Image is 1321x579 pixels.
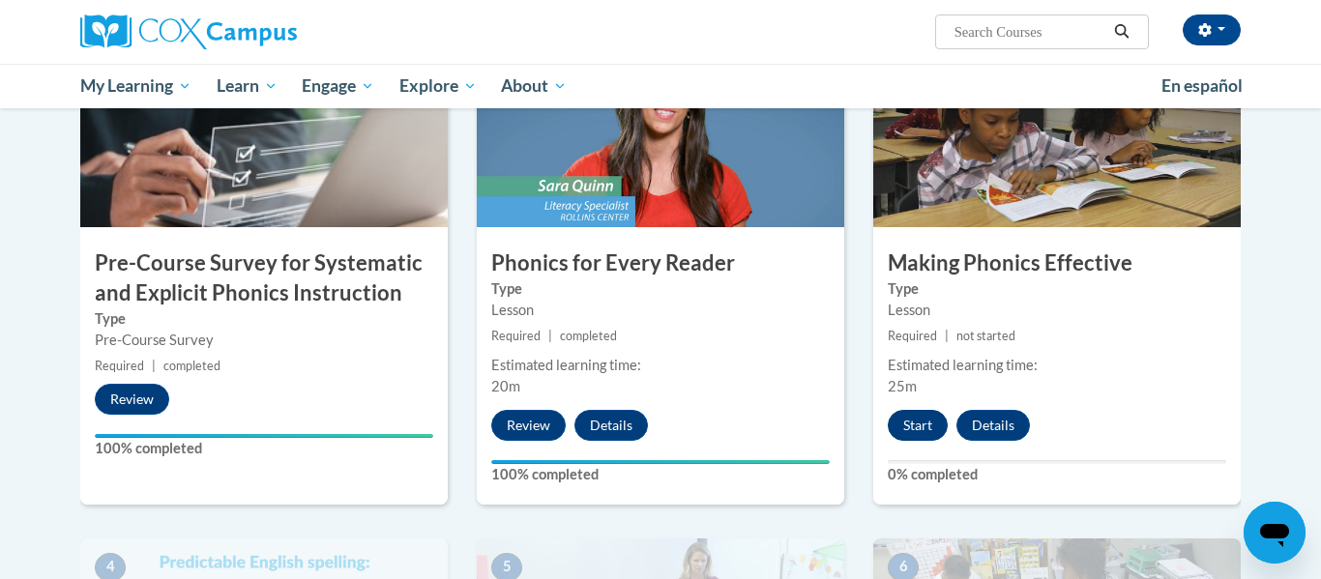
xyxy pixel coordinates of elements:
[80,34,448,227] img: Course Image
[956,329,1015,343] span: not started
[95,384,169,415] button: Review
[888,278,1226,300] label: Type
[489,64,580,108] a: About
[548,329,552,343] span: |
[888,355,1226,376] div: Estimated learning time:
[80,14,297,49] img: Cox Campus
[1183,14,1241,45] button: Account Settings
[204,64,290,108] a: Learn
[95,308,433,330] label: Type
[51,64,1270,108] div: Main menu
[1161,75,1243,96] span: En español
[491,355,830,376] div: Estimated learning time:
[873,248,1241,278] h3: Making Phonics Effective
[888,300,1226,321] div: Lesson
[95,330,433,351] div: Pre-Course Survey
[888,329,937,343] span: Required
[888,464,1226,485] label: 0% completed
[491,329,541,343] span: Required
[873,34,1241,227] img: Course Image
[477,34,844,227] img: Course Image
[491,378,520,394] span: 20m
[491,278,830,300] label: Type
[80,248,448,308] h3: Pre-Course Survey for Systematic and Explicit Phonics Instruction
[1244,502,1306,564] iframe: Button to launch messaging window
[491,300,830,321] div: Lesson
[1107,20,1136,43] button: Search
[888,410,948,441] button: Start
[95,434,433,438] div: Your progress
[152,359,156,373] span: |
[501,74,567,98] span: About
[477,248,844,278] h3: Phonics for Every Reader
[491,464,830,485] label: 100% completed
[80,14,448,49] a: Cox Campus
[217,74,278,98] span: Learn
[387,64,489,108] a: Explore
[95,359,144,373] span: Required
[302,74,374,98] span: Engage
[953,20,1107,43] input: Search Courses
[289,64,387,108] a: Engage
[956,410,1030,441] button: Details
[574,410,648,441] button: Details
[945,329,949,343] span: |
[1149,66,1255,106] a: En español
[95,438,433,459] label: 100% completed
[163,359,220,373] span: completed
[80,74,191,98] span: My Learning
[491,410,566,441] button: Review
[491,460,830,464] div: Your progress
[560,329,617,343] span: completed
[68,64,204,108] a: My Learning
[399,74,477,98] span: Explore
[888,378,917,394] span: 25m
